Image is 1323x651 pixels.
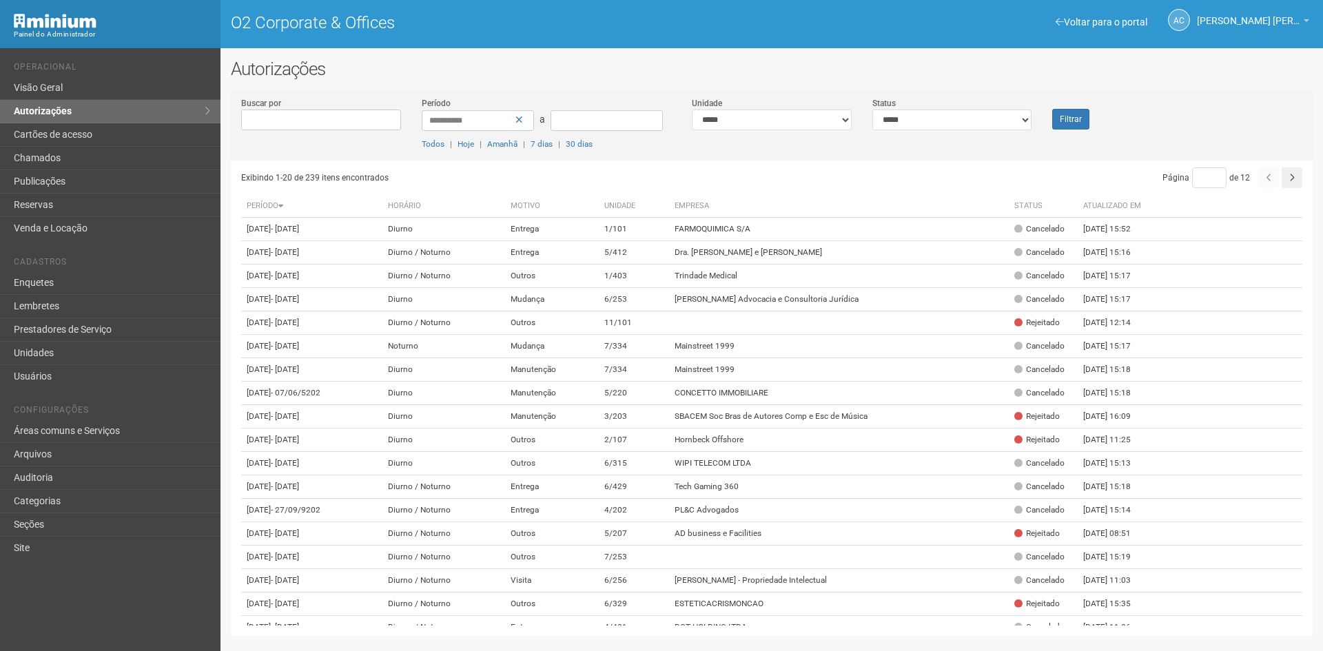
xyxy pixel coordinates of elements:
td: 5/412 [599,241,669,265]
th: Horário [382,195,505,218]
div: Cancelado [1014,551,1065,563]
td: [DATE] 15:17 [1078,335,1153,358]
li: Cadastros [14,257,210,271]
td: Diurno / Noturno [382,241,505,265]
td: [DATE] [241,382,382,405]
span: | [450,139,452,149]
td: Diurno / Noturno [382,522,505,546]
td: Diurno [382,218,505,241]
td: [DATE] 15:18 [1078,358,1153,382]
span: | [558,139,560,149]
td: 3/203 [599,405,669,428]
td: [DATE] [241,452,382,475]
td: Diurno [382,428,505,452]
td: Diurno / Noturno [382,569,505,592]
span: - [DATE] [271,247,299,257]
td: [DATE] 16:09 [1078,405,1153,428]
span: - [DATE] [271,271,299,280]
th: Empresa [669,195,1009,218]
td: [DATE] [241,311,382,335]
td: Diurno / Noturno [382,499,505,522]
td: [DATE] 11:03 [1078,569,1153,592]
td: [DATE] 15:19 [1078,546,1153,569]
td: AD business e Facilities [669,522,1009,546]
td: WIPI TELECOM LTDA [669,452,1009,475]
div: Rejeitado [1014,528,1060,539]
td: [DATE] [241,546,382,569]
li: Configurações [14,405,210,420]
div: Cancelado [1014,364,1065,375]
td: Entrega [505,241,599,265]
span: | [523,139,525,149]
td: 7/334 [599,358,669,382]
td: Manutenção [505,358,599,382]
a: [PERSON_NAME] [PERSON_NAME] [1197,17,1309,28]
div: Cancelado [1014,457,1065,469]
td: 2/107 [599,428,669,452]
td: Outros [505,592,599,616]
td: Mudança [505,335,599,358]
div: Rejeitado [1014,434,1060,446]
a: 30 dias [566,139,593,149]
td: [DATE] 12:14 [1078,311,1153,335]
label: Unidade [692,97,722,110]
td: Diurno / Noturno [382,546,505,569]
td: Outros [505,522,599,546]
td: [PERSON_NAME] Advocacia e Consultoria Jurídica [669,288,1009,311]
td: ESTETICACRISMONCAO [669,592,1009,616]
td: [PERSON_NAME] - Propriedade Intelectual [669,569,1009,592]
span: | [480,139,482,149]
label: Status [872,97,896,110]
td: Entrega [505,218,599,241]
label: Período [422,97,451,110]
th: Período [241,195,382,218]
span: - [DATE] [271,575,299,585]
td: FARMOQUIMICA S/A [669,218,1009,241]
div: Cancelado [1014,621,1065,633]
td: [DATE] [241,218,382,241]
td: Dra. [PERSON_NAME] e [PERSON_NAME] [669,241,1009,265]
td: DGT HOLDING LTDA [669,616,1009,639]
td: 7/253 [599,546,669,569]
td: Outros [505,265,599,288]
td: [DATE] [241,405,382,428]
td: [DATE] 15:35 [1078,592,1153,616]
td: 4/202 [599,499,669,522]
span: - 27/09/9202 [271,505,320,515]
div: Cancelado [1014,293,1065,305]
button: Filtrar [1052,109,1089,130]
td: [DATE] 15:18 [1078,382,1153,405]
td: 5/207 [599,522,669,546]
td: 6/429 [599,475,669,499]
td: Diurno / Noturno [382,616,505,639]
div: Cancelado [1014,481,1065,493]
td: Diurno / Noturno [382,265,505,288]
td: Noturno [382,335,505,358]
div: Exibindo 1-20 de 239 itens encontrados [241,167,772,188]
td: 6/315 [599,452,669,475]
td: 6/256 [599,569,669,592]
td: [DATE] [241,522,382,546]
td: Mainstreet 1999 [669,335,1009,358]
td: Diurno [382,358,505,382]
span: - [DATE] [271,622,299,632]
td: Outros [505,546,599,569]
div: Painel do Administrador [14,28,210,41]
span: - [DATE] [271,294,299,304]
td: [DATE] [241,592,382,616]
td: 4/401 [599,616,669,639]
td: [DATE] [241,265,382,288]
a: Todos [422,139,444,149]
div: Cancelado [1014,223,1065,235]
td: [DATE] [241,358,382,382]
td: [DATE] [241,616,382,639]
td: [DATE] [241,335,382,358]
td: Trindade Medical [669,265,1009,288]
th: Motivo [505,195,599,218]
td: 11/101 [599,311,669,335]
img: Minium [14,14,96,28]
span: - [DATE] [271,599,299,608]
h1: O2 Corporate & Offices [231,14,761,32]
td: [DATE] [241,475,382,499]
div: Cancelado [1014,575,1065,586]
